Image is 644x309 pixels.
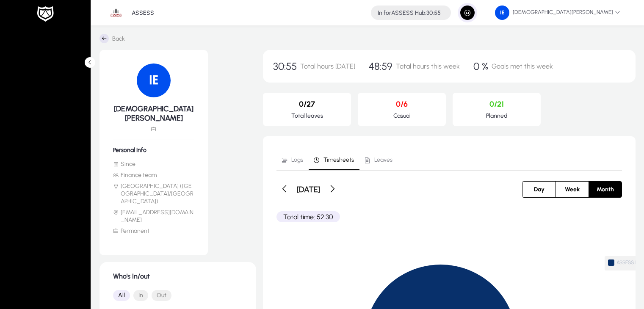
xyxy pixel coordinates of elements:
img: 104.png [137,63,171,97]
button: Day [522,182,556,197]
h4: ASSESS Hub [378,9,441,17]
p: 0/27 [270,99,344,109]
button: In [133,290,148,301]
a: Back [100,34,125,43]
h1: Who's In/out [113,272,243,280]
img: white-logo.png [35,5,56,23]
span: Logs [291,157,303,163]
span: Week [560,182,585,197]
span: [DEMOGRAPHIC_DATA][PERSON_NAME] [495,6,620,20]
button: Out [152,290,171,301]
p: 0/21 [459,99,534,109]
img: 104.png [495,6,509,20]
li: Finance team [113,171,194,179]
li: [EMAIL_ADDRESS][DOMAIN_NAME] [113,209,194,224]
span: Day [529,182,550,197]
button: [DEMOGRAPHIC_DATA][PERSON_NAME] [488,5,627,20]
p: 0/6 [365,99,439,109]
span: Total hours this week [396,62,460,70]
span: In for [378,9,391,17]
span: Month [591,182,619,197]
span: Timesheets [323,157,354,163]
span: Goals met this week [492,62,553,70]
p: Casual [365,112,439,119]
span: 48:59 [369,60,392,72]
p: Total time: 52:30 [276,211,340,222]
span: 30:55 [426,9,441,17]
h6: Personal Info [113,146,194,154]
li: Permanent [113,227,194,235]
span: Leaves [374,157,392,163]
img: 1.png [108,5,124,21]
a: Timesheets [309,150,359,170]
a: Leaves [359,150,398,170]
span: : [425,9,426,17]
li: Since [113,160,194,168]
a: Logs [276,150,309,170]
button: Week [556,182,589,197]
span: Total hours [DATE] [300,62,355,70]
p: ASSESS [132,9,154,17]
span: 0 % [473,60,488,72]
p: Planned [459,112,534,119]
p: Total leaves [270,112,344,119]
mat-button-toggle-group: Font Style [113,287,243,304]
button: Month [589,182,622,197]
span: 30:55 [273,60,297,72]
h5: [DEMOGRAPHIC_DATA][PERSON_NAME] [113,104,194,123]
h3: [DATE] [297,185,320,194]
li: [GEOGRAPHIC_DATA] ([GEOGRAPHIC_DATA]/[GEOGRAPHIC_DATA]) [113,182,194,205]
button: All [113,290,130,301]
